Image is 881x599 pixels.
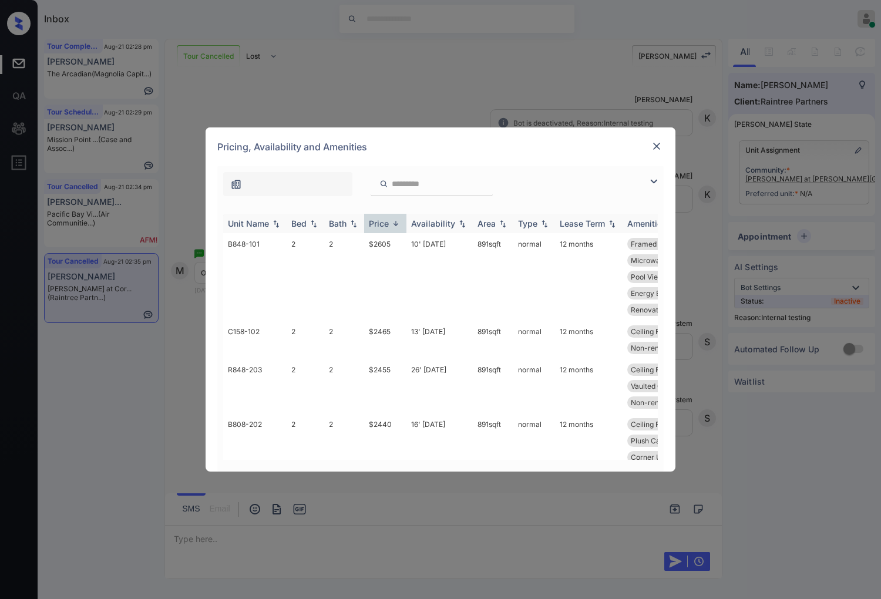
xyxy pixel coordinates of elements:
[555,321,623,359] td: 12 months
[473,233,513,321] td: 891 sqft
[364,359,406,413] td: $2455
[228,218,269,228] div: Unit Name
[369,218,389,228] div: Price
[631,256,668,265] span: Microwave
[539,220,550,228] img: sorting
[473,321,513,359] td: 891 sqft
[473,413,513,468] td: 891 sqft
[513,233,555,321] td: normal
[651,140,663,152] img: close
[631,272,664,281] span: Pool View
[631,453,670,462] span: Corner Unit
[647,174,661,189] img: icon-zuma
[631,420,668,429] span: Ceiling Fan
[324,233,364,321] td: 2
[324,413,364,468] td: 2
[291,218,307,228] div: Bed
[308,220,320,228] img: sorting
[287,233,324,321] td: 2
[223,321,287,359] td: C158-102
[287,321,324,359] td: 2
[631,240,697,248] span: Framed Bathroom...
[287,413,324,468] td: 2
[406,321,473,359] td: 13' [DATE]
[364,233,406,321] td: $2605
[631,382,685,391] span: Vaulted Ceiling...
[390,219,402,228] img: sorting
[513,413,555,468] td: normal
[497,220,509,228] img: sorting
[606,220,618,228] img: sorting
[631,344,694,352] span: Non-renovated C...
[223,233,287,321] td: B848-101
[329,218,347,228] div: Bath
[631,289,686,298] span: Energy Efficien...
[406,413,473,468] td: 16' [DATE]
[513,321,555,359] td: normal
[473,359,513,413] td: 891 sqft
[555,413,623,468] td: 12 months
[379,179,388,189] img: icon-zuma
[223,359,287,413] td: R848-203
[631,436,684,445] span: Plush Carpeting
[324,359,364,413] td: 2
[631,327,668,336] span: Ceiling Fan
[223,413,287,468] td: B808-202
[287,359,324,413] td: 2
[518,218,537,228] div: Type
[411,218,455,228] div: Availability
[478,218,496,228] div: Area
[631,365,668,374] span: Ceiling Fan
[631,305,685,314] span: Renovation Lig...
[348,220,359,228] img: sorting
[364,321,406,359] td: $2465
[270,220,282,228] img: sorting
[206,127,675,166] div: Pricing, Availability and Amenities
[627,218,667,228] div: Amenities
[456,220,468,228] img: sorting
[364,413,406,468] td: $2440
[324,321,364,359] td: 2
[513,359,555,413] td: normal
[230,179,242,190] img: icon-zuma
[406,233,473,321] td: 10' [DATE]
[560,218,605,228] div: Lease Term
[406,359,473,413] td: 26' [DATE]
[631,398,694,407] span: Non-renovated C...
[555,359,623,413] td: 12 months
[555,233,623,321] td: 12 months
